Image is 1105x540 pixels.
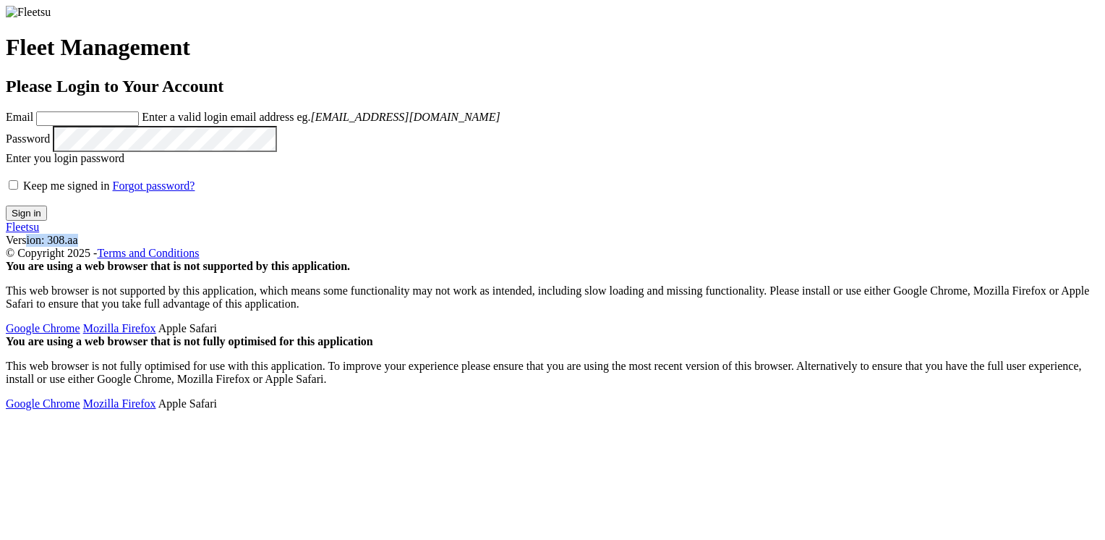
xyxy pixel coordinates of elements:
[83,397,156,410] a: Mozilla Firefox
[6,77,1099,96] h2: Please Login to Your Account
[6,284,1099,311] p: This web browser is not supported by this application, which means some functionality may not wor...
[6,132,50,145] label: Password
[158,397,217,410] span: Safari
[6,6,51,19] img: Fleetsu
[6,221,39,233] a: Fleetsu
[6,322,80,334] a: Google Chrome
[6,206,47,221] button: Sign in
[113,180,195,192] a: Forgot password?
[6,34,1099,61] h1: Fleet Management
[6,397,80,410] a: Google Chrome
[83,322,156,334] a: Mozilla Firefox
[310,111,500,123] em: [EMAIL_ADDRESS][DOMAIN_NAME]
[6,6,1099,221] form: main
[6,360,1099,386] p: This web browser is not fully optimised for use with this application. To improve your experience...
[6,247,1099,260] div: © Copyright 2025 -
[6,260,350,272] strong: You are using a web browser that is not supported by this application.
[97,247,199,259] a: Terms and Conditions
[6,152,124,164] span: Enter you login password
[23,180,110,192] span: Keep me signed in
[6,335,373,347] strong: You are using a web browser that is not fully optimised for this application
[9,180,18,190] input: Keep me signed in
[6,234,1099,247] div: Version: 308.aa
[142,111,500,123] span: Enter a valid login email address eg.
[6,111,33,123] label: Email
[158,322,217,334] span: Safari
